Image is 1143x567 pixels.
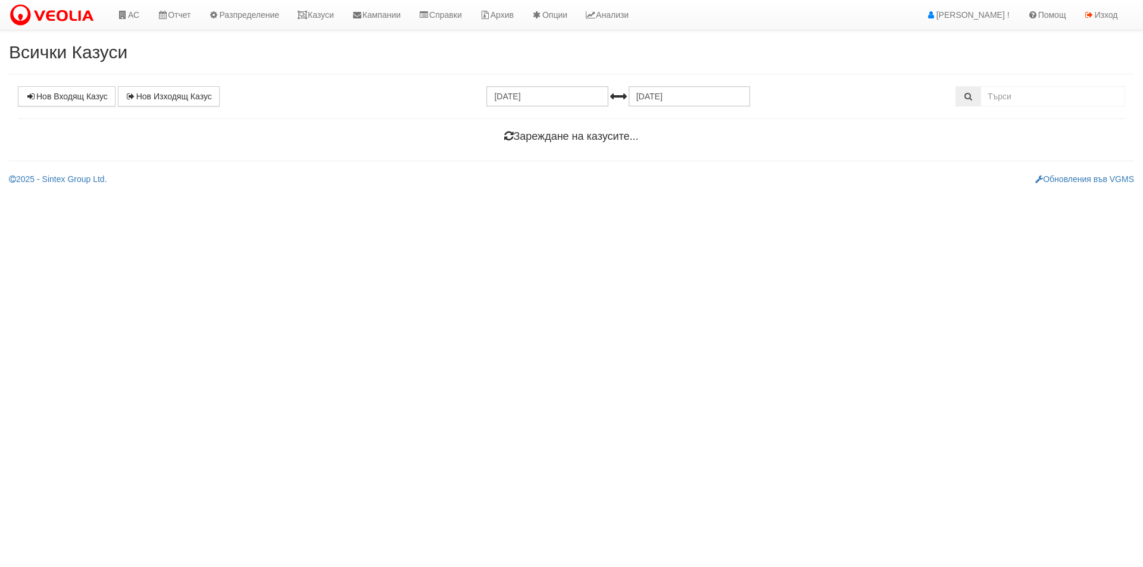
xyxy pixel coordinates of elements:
[9,174,107,184] a: 2025 - Sintex Group Ltd.
[980,86,1125,106] input: Търсене по Идентификатор, Бл/Вх/Ап, Тип, Описание, Моб. Номер, Имейл, Файл, Коментар,
[9,3,99,28] img: VeoliaLogo.png
[18,86,115,106] a: Нов Входящ Казус
[18,131,1125,143] h4: Зареждане на казусите...
[9,42,1134,62] h2: Всички Казуси
[1035,174,1134,184] a: Обновления във VGMS
[118,86,220,106] a: Нов Изходящ Казус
